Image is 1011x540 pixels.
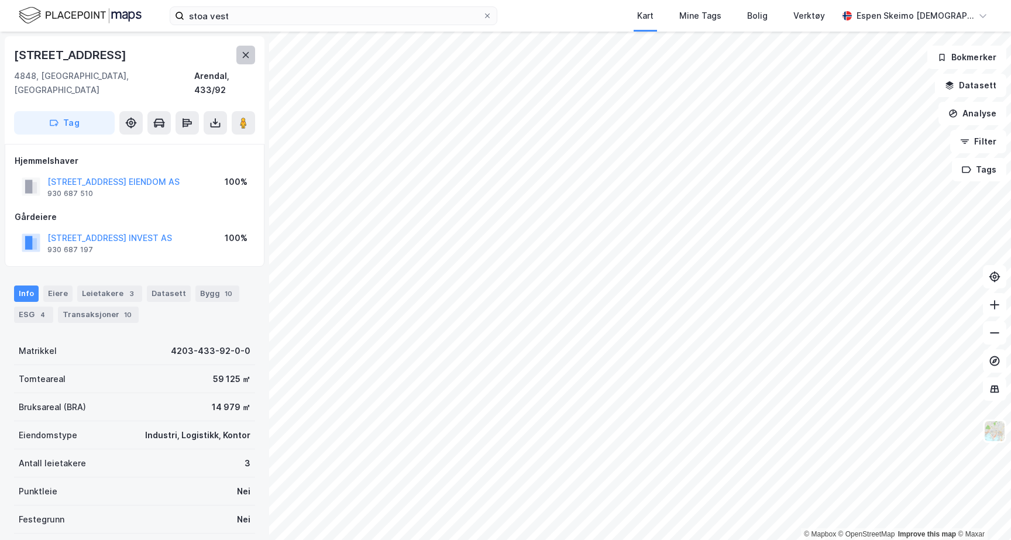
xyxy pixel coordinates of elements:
a: OpenStreetMap [838,530,895,538]
div: Espen Skeimo [DEMOGRAPHIC_DATA] [857,9,974,23]
img: logo.f888ab2527a4732fd821a326f86c7f29.svg [19,5,142,26]
div: 930 687 510 [47,189,93,198]
div: Leietakere [77,286,142,302]
div: Nei [237,513,250,527]
div: Transaksjoner [58,307,139,323]
div: Bygg [195,286,239,302]
button: Filter [950,130,1006,153]
div: Verktøy [793,9,825,23]
div: Mine Tags [679,9,721,23]
div: 10 [222,288,235,300]
div: 4848, [GEOGRAPHIC_DATA], [GEOGRAPHIC_DATA] [14,69,194,97]
div: 4 [37,309,49,321]
div: 3 [126,288,137,300]
div: 100% [225,175,247,189]
div: Matrikkel [19,344,57,358]
button: Tag [14,111,115,135]
div: 14 979 ㎡ [212,400,250,414]
div: Gårdeiere [15,210,255,224]
div: Arendal, 433/92 [194,69,255,97]
div: Nei [237,484,250,498]
button: Bokmerker [927,46,1006,69]
div: Eiere [43,286,73,302]
button: Analyse [938,102,1006,125]
div: Industri, Logistikk, Kontor [145,428,250,442]
div: ESG [14,307,53,323]
div: Info [14,286,39,302]
div: Bruksareal (BRA) [19,400,86,414]
input: Søk på adresse, matrikkel, gårdeiere, leietakere eller personer [184,7,483,25]
button: Datasett [935,74,1006,97]
div: 4203-433-92-0-0 [171,344,250,358]
div: Kart [637,9,654,23]
div: Datasett [147,286,191,302]
div: 10 [122,309,134,321]
div: Eiendomstype [19,428,77,442]
button: Tags [952,158,1006,181]
div: Antall leietakere [19,456,86,470]
iframe: Chat Widget [952,484,1011,540]
div: 930 687 197 [47,245,93,254]
div: 3 [245,456,250,470]
img: Z [984,420,1006,442]
div: Kontrollprogram for chat [952,484,1011,540]
a: Improve this map [898,530,956,538]
div: Tomteareal [19,372,66,386]
div: [STREET_ADDRESS] [14,46,129,64]
div: 59 125 ㎡ [213,372,250,386]
div: Bolig [747,9,768,23]
div: Punktleie [19,484,57,498]
a: Mapbox [804,530,836,538]
div: 100% [225,231,247,245]
div: Hjemmelshaver [15,154,255,168]
div: Festegrunn [19,513,64,527]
